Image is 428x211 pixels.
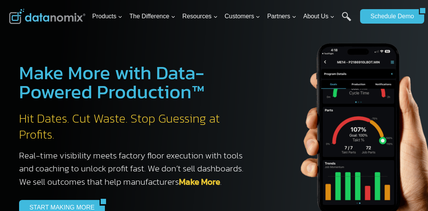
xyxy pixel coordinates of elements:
[19,111,249,142] h2: Hit Dates. Cut Waste. Stop Guessing at Profits.
[19,149,249,189] h3: Real-time visibility meets factory floor execution with tools and coaching to unlock profit fast....
[303,11,335,21] span: About Us
[182,11,217,21] span: Resources
[9,9,85,24] img: Datanomix
[129,11,175,21] span: The Difference
[19,63,249,101] h1: Make More with Data-Powered Production™
[342,12,351,29] a: Search
[360,9,419,24] a: Schedule Demo
[92,11,122,21] span: Products
[89,4,357,29] nav: Primary Navigation
[179,175,220,188] a: Make More
[4,76,126,207] iframe: Popup CTA
[267,11,296,21] span: Partners
[225,11,260,21] span: Customers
